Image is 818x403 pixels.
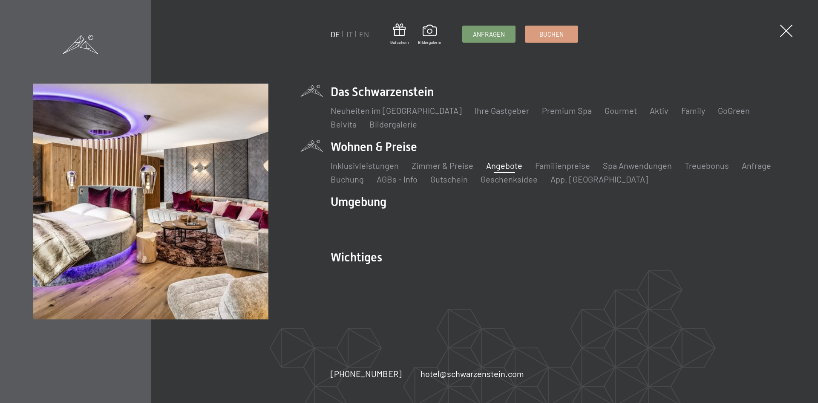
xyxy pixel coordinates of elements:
a: App. [GEOGRAPHIC_DATA] [550,174,648,184]
span: Gutschein [390,39,409,45]
a: Neuheiten im [GEOGRAPHIC_DATA] [331,105,462,116]
a: DE [331,29,340,39]
a: Gutschein [430,174,468,184]
a: Gutschein [390,23,409,45]
a: Spa Anwendungen [603,160,672,171]
a: Anfragen [463,26,515,42]
a: Gourmet [605,105,637,116]
a: Ihre Gastgeber [475,105,529,116]
a: Geschenksidee [481,174,538,184]
span: Buchen [539,30,564,39]
a: Premium Spa [542,105,592,116]
a: Anfrage [742,160,771,171]
a: hotel@schwarzenstein.com [421,368,524,380]
a: GoGreen [718,105,750,116]
a: IT [346,29,353,39]
a: Bildergalerie [369,119,417,129]
a: Angebote [486,160,522,171]
a: Treuebonus [685,160,729,171]
a: Zimmer & Preise [412,160,473,171]
a: Belvita [331,119,357,129]
span: [PHONE_NUMBER] [331,368,402,379]
a: AGBs - Info [377,174,418,184]
a: Aktiv [650,105,668,116]
a: Buchung [331,174,364,184]
a: Bildergalerie [418,25,441,45]
a: Familienpreise [535,160,590,171]
a: EN [359,29,369,39]
a: Buchen [525,26,578,42]
span: Anfragen [473,30,505,39]
span: Bildergalerie [418,39,441,45]
a: Inklusivleistungen [331,160,399,171]
a: Family [681,105,705,116]
a: [PHONE_NUMBER] [331,368,402,380]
